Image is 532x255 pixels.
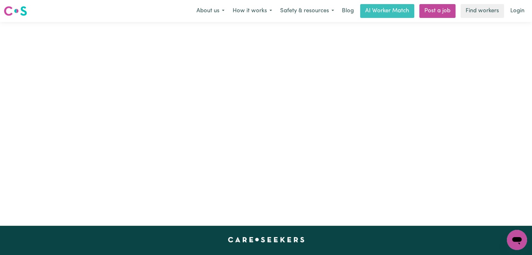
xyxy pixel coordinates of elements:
[338,4,358,18] a: Blog
[360,4,414,18] a: AI Worker Match
[419,4,456,18] a: Post a job
[4,5,27,17] img: Careseekers logo
[192,4,229,18] button: About us
[4,4,27,18] a: Careseekers logo
[461,4,504,18] a: Find workers
[507,230,527,250] iframe: Button to launch messaging window
[507,4,528,18] a: Login
[228,237,304,242] a: Careseekers home page
[229,4,276,18] button: How it works
[276,4,338,18] button: Safety & resources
